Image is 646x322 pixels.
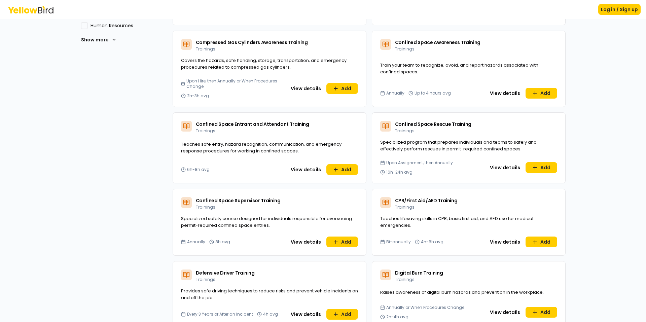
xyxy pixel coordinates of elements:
[486,307,524,318] button: View details
[91,22,162,29] label: Human Resources
[196,197,281,204] span: Confined Space Supervisor Training
[287,164,325,175] button: View details
[395,39,480,46] span: Confined Space Awareness Training
[326,164,358,175] button: Add
[395,270,443,276] span: Digital Burn Training
[386,314,408,320] span: 2h-4h avg
[215,239,230,245] span: 8h avg
[181,288,358,301] span: Provides safe driving techniques to reduce risks and prevent vehicle incidents on and off the job.
[395,204,415,210] span: Trainings
[187,167,210,172] span: 6h-8h avg
[598,4,641,15] button: Log in / Sign up
[287,83,325,94] button: View details
[395,197,458,204] span: CPR/First Aid/AED Training
[486,88,524,99] button: View details
[186,78,284,89] span: Upon Hire, then Annually or When Procedures Change
[287,309,325,320] button: View details
[326,237,358,247] button: Add
[326,309,358,320] button: Add
[526,307,557,318] button: Add
[380,139,537,152] span: Specialized program that prepares individuals and teams to safely and effectively perform rescues...
[386,160,453,166] span: Upon Assignment, then Annually
[196,204,215,210] span: Trainings
[386,170,412,175] span: 16h-24h avg
[196,46,215,52] span: Trainings
[263,312,278,317] span: 4h avg
[526,237,557,247] button: Add
[196,39,308,46] span: Compressed Gas Cylinders Awareness Training
[287,237,325,247] button: View details
[196,128,215,134] span: Trainings
[486,162,524,173] button: View details
[187,239,205,245] span: Annually
[395,121,472,128] span: Confined Space Rescue Training
[196,121,309,128] span: Confined Space Entrant and Attendant Training
[380,62,538,75] span: Train your team to recognize, avoid, and report hazards associated with confined spaces.
[380,215,533,228] span: Teaches lifesaving skills in CPR, basic first aid, and AED use for medical emergencies.
[395,46,415,52] span: Trainings
[415,91,451,96] span: Up to 4 hours avg
[380,289,544,295] span: Raises awareness of digital burn hazards and prevention in the workplace.
[81,33,117,46] button: Show more
[181,141,342,154] span: Teaches safe entry, hazard recognition, communication, and emergency response procedures for work...
[421,239,443,245] span: 4h-6h avg
[181,215,352,228] span: Specialized safety course designed for individuals responsible for overseeing permit-required con...
[187,312,253,317] span: Every 3 Years or After an Incident
[386,305,464,310] span: Annually or When Procedures Change
[526,88,557,99] button: Add
[196,277,215,282] span: Trainings
[386,91,404,96] span: Annually
[486,237,524,247] button: View details
[526,162,557,173] button: Add
[326,83,358,94] button: Add
[187,93,209,99] span: 2h-3h avg
[395,128,415,134] span: Trainings
[196,270,255,276] span: Defensive Driver Training
[386,239,411,245] span: Bi-annually
[395,277,415,282] span: Trainings
[181,57,347,70] span: Covers the hazards, safe handling, storage, transportation, and emergency procedures related to c...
